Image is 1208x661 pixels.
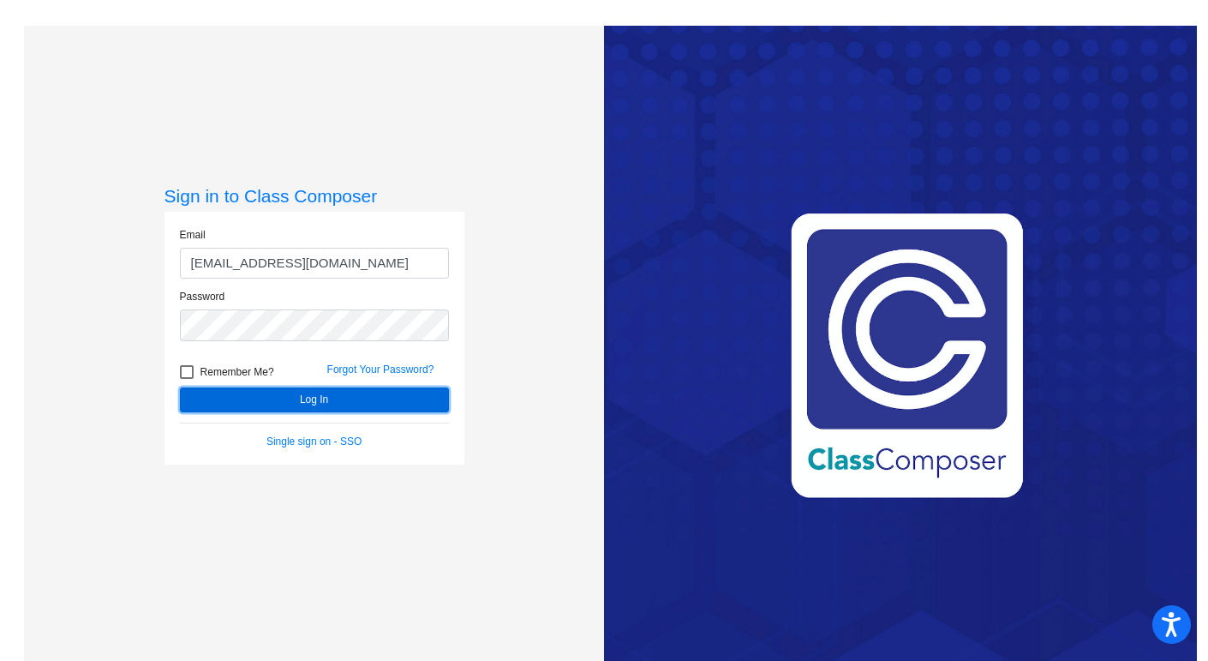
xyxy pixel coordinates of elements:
a: Forgot Your Password? [327,364,434,376]
label: Email [180,227,206,243]
span: Remember Me? [200,362,274,382]
label: Password [180,289,225,304]
a: Single sign on - SSO [266,436,362,448]
button: Log In [180,388,449,412]
h3: Sign in to Class Composer [164,185,464,207]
